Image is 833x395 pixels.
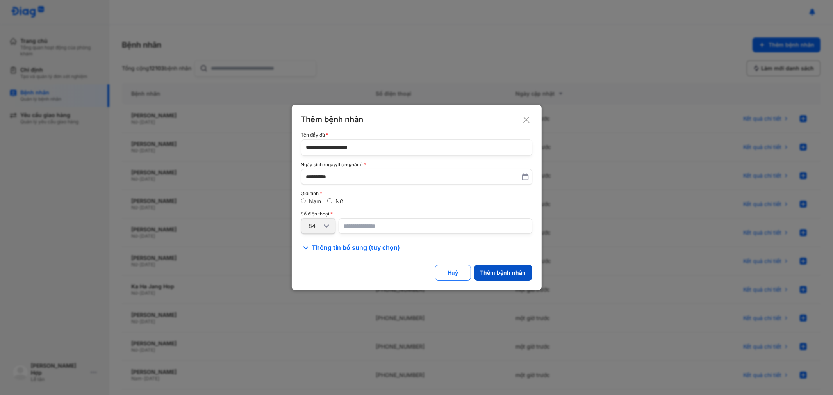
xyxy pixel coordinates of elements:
[301,114,532,125] div: Thêm bệnh nhân
[312,243,400,253] span: Thông tin bổ sung (tùy chọn)
[480,269,526,276] div: Thêm bệnh nhân
[309,198,321,205] label: Nam
[301,191,532,196] div: Giới tính
[301,162,532,167] div: Ngày sinh (ngày/tháng/năm)
[305,222,322,230] div: +84
[301,211,532,217] div: Số điện thoại
[301,132,532,138] div: Tên đầy đủ
[335,198,343,205] label: Nữ
[435,265,471,281] button: Huỷ
[474,265,532,281] button: Thêm bệnh nhân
